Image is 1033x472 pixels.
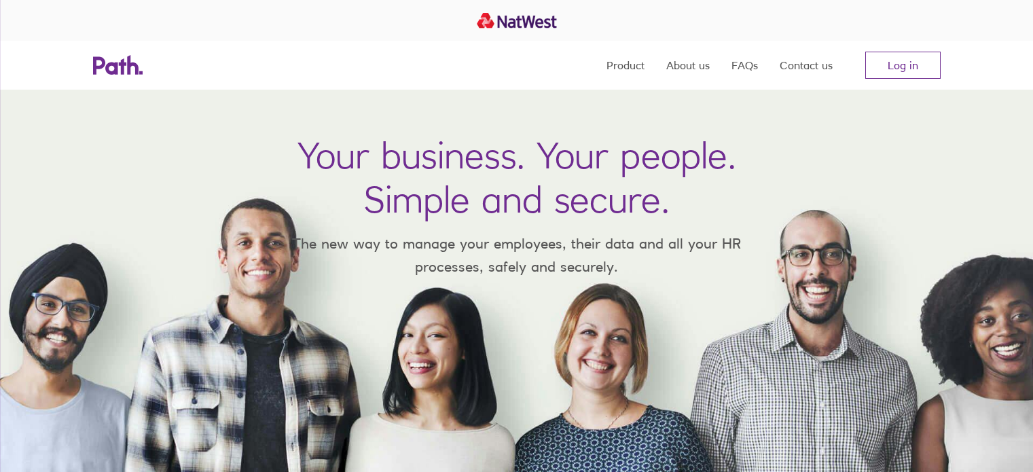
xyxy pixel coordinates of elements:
p: The new way to manage your employees, their data and all your HR processes, safely and securely. [272,232,761,278]
a: Contact us [780,41,833,90]
a: About us [666,41,710,90]
a: Product [606,41,645,90]
a: FAQs [731,41,758,90]
a: Log in [865,52,941,79]
h1: Your business. Your people. Simple and secure. [297,133,736,221]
